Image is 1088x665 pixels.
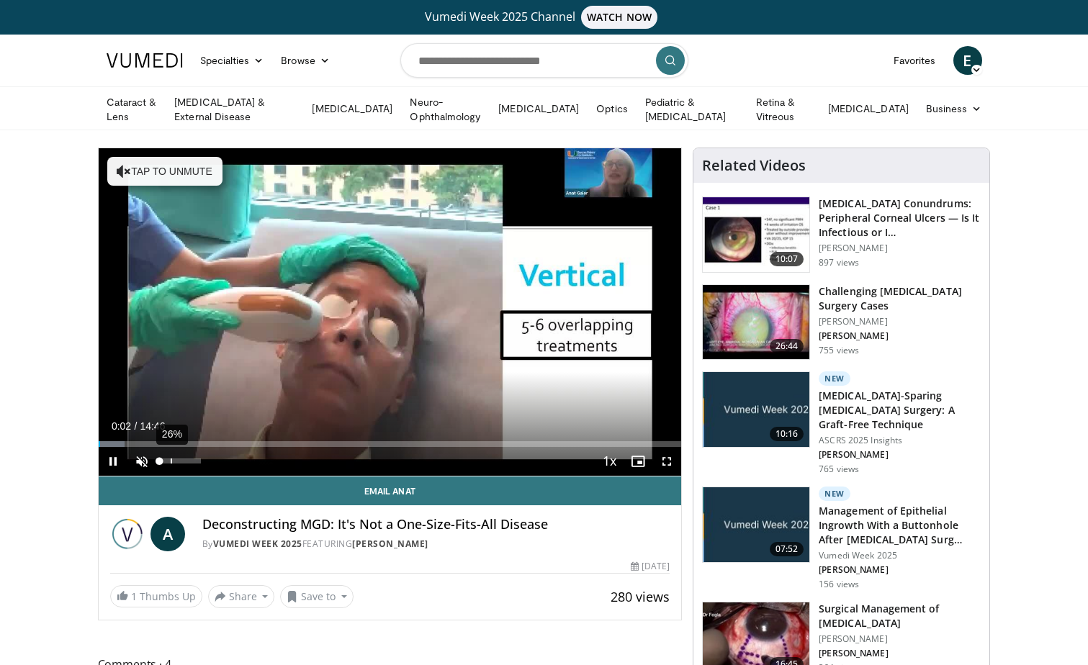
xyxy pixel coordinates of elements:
p: [PERSON_NAME] [819,243,981,254]
img: Vumedi Week 2025 [110,517,145,551]
a: [MEDICAL_DATA] [819,94,917,123]
div: By FEATURING [202,538,670,551]
a: Favorites [885,46,945,75]
button: Playback Rate [595,447,624,476]
h4: Deconstructing MGD: It's Not a One-Size-Fits-All Disease [202,517,670,533]
p: [PERSON_NAME] [819,449,981,461]
a: 10:07 [MEDICAL_DATA] Conundrums: Peripheral Corneal Ulcers — Is It Infectious or I… [PERSON_NAME]... [702,196,981,273]
span: / [135,420,138,432]
a: Pediatric & [MEDICAL_DATA] [637,95,747,124]
span: 280 views [611,588,670,605]
p: New [819,371,850,386]
a: 26:44 Challenging [MEDICAL_DATA] Surgery Cases [PERSON_NAME] [PERSON_NAME] 755 views [702,284,981,361]
img: af7cb505-fca8-4258-9910-2a274f8a3ee4.jpg.150x105_q85_crop-smart_upscale.jpg [703,487,809,562]
a: Retina & Vitreous [747,95,819,124]
p: [PERSON_NAME] [819,648,981,659]
h3: Management of Epithelial Ingrowth With a Buttonhole After [MEDICAL_DATA] Surg… [819,504,981,547]
span: 10:16 [770,427,804,441]
p: Vumedi Week 2025 [819,550,981,561]
a: Specialties [192,46,273,75]
div: Volume Level [160,458,201,463]
a: E [953,46,982,75]
img: VuMedi Logo [107,53,183,68]
a: Cataract & Lens [98,95,166,124]
button: Pause [99,447,127,476]
button: Unmute [127,447,156,476]
a: A [150,517,185,551]
input: Search topics, interventions [400,43,688,78]
p: 897 views [819,257,859,268]
span: 0:02 [112,420,131,432]
p: ASCRS 2025 Insights [819,435,981,446]
h3: Challenging [MEDICAL_DATA] Surgery Cases [819,284,981,313]
button: Enable picture-in-picture mode [624,447,652,476]
img: 5ede7c1e-2637-46cb-a546-16fd546e0e1e.150x105_q85_crop-smart_upscale.jpg [703,197,809,272]
button: Fullscreen [652,447,681,476]
button: Share [208,585,275,608]
h3: [MEDICAL_DATA]-Sparing [MEDICAL_DATA] Surgery: A Graft-Free Technique [819,389,981,432]
a: [MEDICAL_DATA] [303,94,401,123]
video-js: Video Player [99,148,682,476]
p: [PERSON_NAME] [819,633,981,645]
span: WATCH NOW [581,6,657,29]
div: [DATE] [631,560,670,573]
span: 14:46 [140,420,165,432]
p: 755 views [819,345,859,356]
span: 26:44 [770,339,804,353]
div: Progress Bar [99,441,682,447]
a: Browse [272,46,338,75]
a: Business [917,94,991,123]
p: [PERSON_NAME] [819,330,981,342]
span: 1 [131,589,137,603]
a: [PERSON_NAME] [352,538,428,550]
p: [PERSON_NAME] [819,564,981,576]
a: 1 Thumbs Up [110,585,202,607]
img: e2db3364-8554-489a-9e60-297bee4c90d2.jpg.150x105_q85_crop-smart_upscale.jpg [703,372,809,447]
a: 10:16 New [MEDICAL_DATA]-Sparing [MEDICAL_DATA] Surgery: A Graft-Free Technique ASCRS 2025 Insigh... [702,371,981,475]
span: 10:07 [770,252,804,266]
button: Tap to unmute [107,157,222,186]
p: 765 views [819,463,859,475]
a: 07:52 New Management of Epithelial Ingrowth With a Buttonhole After [MEDICAL_DATA] Surg… Vumedi W... [702,487,981,590]
button: Save to [280,585,354,608]
a: [MEDICAL_DATA] & External Disease [166,95,303,124]
h3: Surgical Management of [MEDICAL_DATA] [819,602,981,630]
p: New [819,487,850,501]
p: 156 views [819,579,859,590]
h3: [MEDICAL_DATA] Conundrums: Peripheral Corneal Ulcers — Is It Infectious or I… [819,196,981,240]
a: Email Anat [99,476,682,505]
a: [MEDICAL_DATA] [490,94,588,123]
a: Vumedi Week 2025 [213,538,302,550]
a: Neuro-Ophthalmology [401,95,490,124]
a: Vumedi Week 2025 ChannelWATCH NOW [109,6,980,29]
img: 05a6f048-9eed-46a7-93e1-844e43fc910c.150x105_q85_crop-smart_upscale.jpg [703,285,809,360]
span: 07:52 [770,542,804,556]
p: [PERSON_NAME] [819,316,981,327]
a: Optics [588,94,636,123]
h4: Related Videos [702,157,806,174]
